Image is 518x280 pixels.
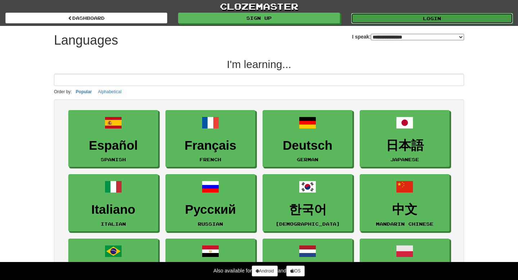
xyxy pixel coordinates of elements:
[101,221,126,226] small: Italian
[286,266,305,276] a: iOS
[169,139,251,153] h3: Français
[252,266,278,276] a: Android
[371,34,464,40] select: I speak:
[276,221,340,226] small: [DEMOGRAPHIC_DATA]
[68,110,158,167] a: EspañolSpanish
[364,139,446,153] h3: 日本語
[198,221,223,226] small: Russian
[68,174,158,231] a: ItalianoItalian
[267,139,349,153] h3: Deutsch
[364,203,446,217] h3: 中文
[96,88,123,96] button: Alphabetical
[165,174,255,231] a: РусскийRussian
[54,89,72,94] small: Order by:
[72,203,154,217] h3: Italiano
[297,157,318,162] small: German
[267,203,349,217] h3: 한국어
[360,110,450,167] a: 日本語Japanese
[376,221,433,226] small: Mandarin Chinese
[169,203,251,217] h3: Русский
[263,110,353,167] a: DeutschGerman
[390,157,419,162] small: Japanese
[54,33,118,48] h1: Languages
[165,110,255,167] a: FrançaisFrench
[263,174,353,231] a: 한국어[DEMOGRAPHIC_DATA]
[352,33,464,40] label: I speak:
[178,13,340,23] a: Sign up
[200,157,221,162] small: French
[74,88,94,96] button: Popular
[5,13,167,23] a: dashboard
[101,157,126,162] small: Spanish
[360,174,450,231] a: 中文Mandarin Chinese
[351,13,513,24] a: Login
[72,139,154,153] h3: Español
[54,58,464,70] h2: I'm learning...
